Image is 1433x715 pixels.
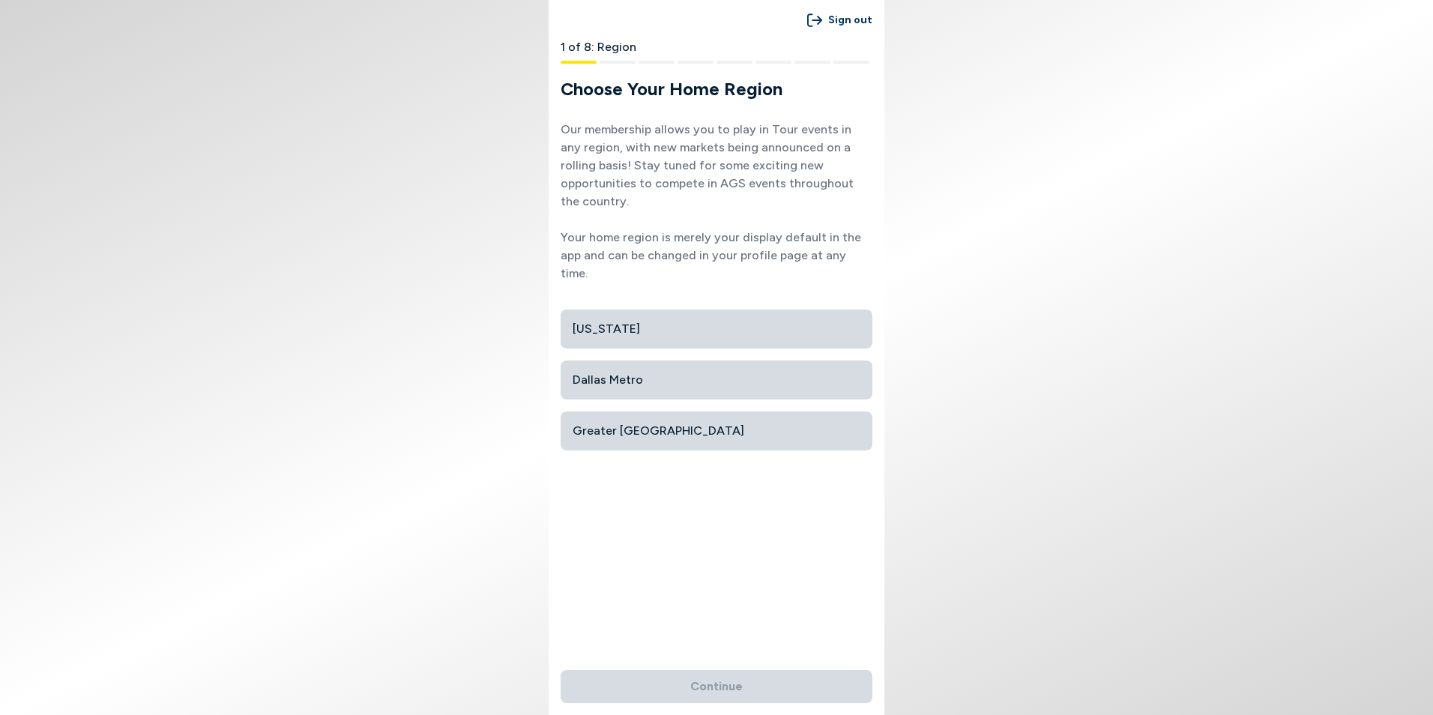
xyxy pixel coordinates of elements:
button: Dallas Metro [561,360,872,399]
button: Sign out [807,6,872,34]
div: 1 of 8: Region [549,40,884,55]
button: Greater [GEOGRAPHIC_DATA] [561,411,872,450]
p: Our membership allows you to play in Tour events in any region, with new markets being announced ... [561,121,872,283]
button: [US_STATE] [561,310,872,349]
span: [US_STATE] [573,316,860,343]
span: Greater [GEOGRAPHIC_DATA] [573,417,860,444]
button: Continue [561,670,872,703]
span: Dallas Metro [573,366,860,393]
h1: Choose Your Home Region [561,76,884,103]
